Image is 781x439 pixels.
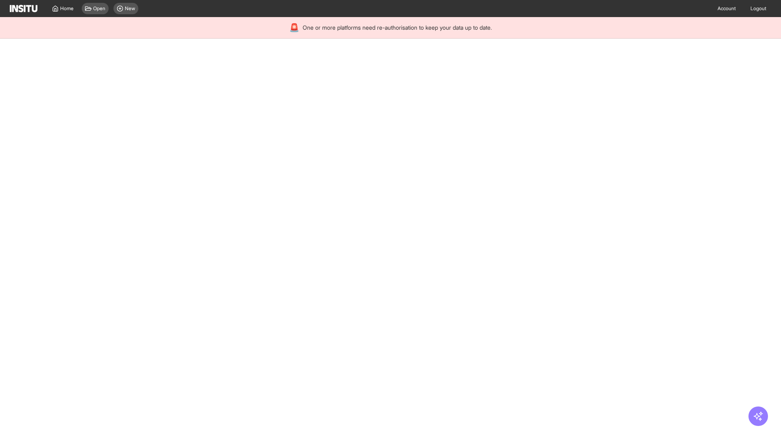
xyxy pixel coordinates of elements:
[303,24,492,32] span: One or more platforms need re-authorisation to keep your data up to date.
[289,22,299,33] div: 🚨
[125,5,135,12] span: New
[10,5,37,12] img: Logo
[60,5,74,12] span: Home
[93,5,105,12] span: Open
